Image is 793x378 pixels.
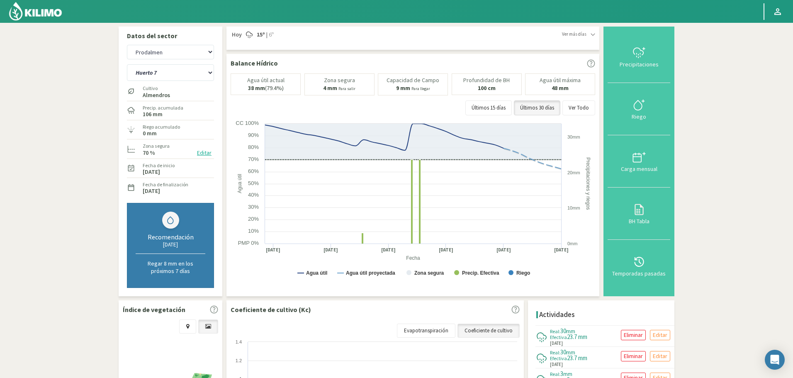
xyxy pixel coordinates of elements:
label: 70 % [143,150,155,156]
div: Precipitaciones [610,61,668,67]
p: (79.4%) [248,85,284,91]
text: PMP 0% [238,240,259,246]
div: Riego [610,114,668,119]
text: 50% [248,180,259,186]
label: 106 mm [143,112,163,117]
span: mm [566,349,575,356]
text: Zona segura [414,270,444,276]
span: 30 [560,348,566,356]
span: Efectiva [550,334,567,340]
text: [DATE] [554,247,569,253]
strong: 15º [257,31,265,38]
b: 4 mm [323,84,337,92]
span: 23.7 mm [567,333,587,341]
p: Editar [653,330,667,340]
h4: Actividades [539,311,575,319]
text: [DATE] [266,247,280,253]
label: Zona segura [143,142,170,150]
p: Editar [653,351,667,361]
label: [DATE] [143,169,160,175]
span: Efectiva [550,355,567,361]
text: 70% [248,156,259,162]
button: Editar [195,148,214,158]
p: Coeficiente de cultivo (Kc) [231,305,311,315]
span: mm [566,327,575,335]
text: 10mm [567,205,580,210]
button: Riego [608,83,670,135]
label: Cultivo [143,85,170,92]
p: Regar 8 mm en los próximos 7 días [136,260,205,275]
span: [DATE] [550,340,563,347]
button: Carga mensual [608,135,670,188]
text: 60% [248,168,259,174]
text: Agua útil proyectada [346,270,395,276]
span: Hoy [231,31,242,39]
label: Precip. acumulada [143,104,183,112]
text: [DATE] [439,247,453,253]
label: [DATE] [143,188,160,194]
text: Agua útil [237,174,243,193]
p: Eliminar [624,351,643,361]
p: Agua útil actual [247,77,285,83]
label: Riego acumulado [143,123,180,131]
text: 30mm [567,134,580,139]
button: Precipitaciones [608,31,670,83]
a: Coeficiente de cultivo [457,324,520,338]
span: mm [563,370,572,378]
span: 30 [560,327,566,335]
p: Profundidad de BH [463,77,510,83]
label: Almendros [143,93,170,98]
text: Precip. Efectiva [462,270,499,276]
button: Eliminar [621,351,646,361]
label: 0 mm [143,131,157,136]
small: Para salir [338,86,355,91]
text: 90% [248,132,259,138]
p: Índice de vegetación [123,305,185,315]
text: Riego [516,270,530,276]
b: 100 cm [478,84,496,92]
p: Eliminar [624,330,643,340]
button: Editar [650,330,670,340]
text: Fecha [406,255,420,261]
button: BH Tabla [608,188,670,240]
button: Eliminar [621,330,646,340]
text: 10% [248,228,259,234]
span: | [266,31,268,39]
p: Balance Hídrico [231,58,278,68]
p: Agua útil máxima [540,77,581,83]
p: Datos del sector [127,31,214,41]
text: Precipitaciones y riegos [585,157,591,210]
span: Real: [550,328,560,334]
span: 23.7 mm [567,354,587,362]
text: 0mm [567,241,577,246]
label: Fecha de inicio [143,162,175,169]
text: [DATE] [496,247,511,253]
text: [DATE] [381,247,396,253]
button: Editar [650,351,670,361]
button: Temporadas pasadas [608,240,670,292]
div: [DATE] [136,241,205,248]
button: Últimos 30 días [514,100,560,115]
span: 3 [560,370,563,378]
text: 20% [248,216,259,222]
div: Carga mensual [610,166,668,172]
small: Para llegar [411,86,430,91]
text: 80% [248,144,259,150]
label: Fecha de finalización [143,181,188,188]
text: 40% [248,192,259,198]
img: Kilimo [8,1,63,21]
text: 20mm [567,170,580,175]
text: 1.4 [236,339,242,344]
button: Últimos 15 días [465,100,512,115]
b: 48 mm [552,84,569,92]
p: Zona segura [324,77,355,83]
div: Open Intercom Messenger [765,350,785,370]
b: 38 mm [248,84,265,92]
text: Agua útil [306,270,327,276]
text: 30% [248,204,259,210]
p: Capacidad de Campo [387,77,439,83]
div: Recomendación [136,233,205,241]
text: 1.2 [236,358,242,363]
b: 9 mm [396,84,410,92]
span: Real: [550,349,560,356]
